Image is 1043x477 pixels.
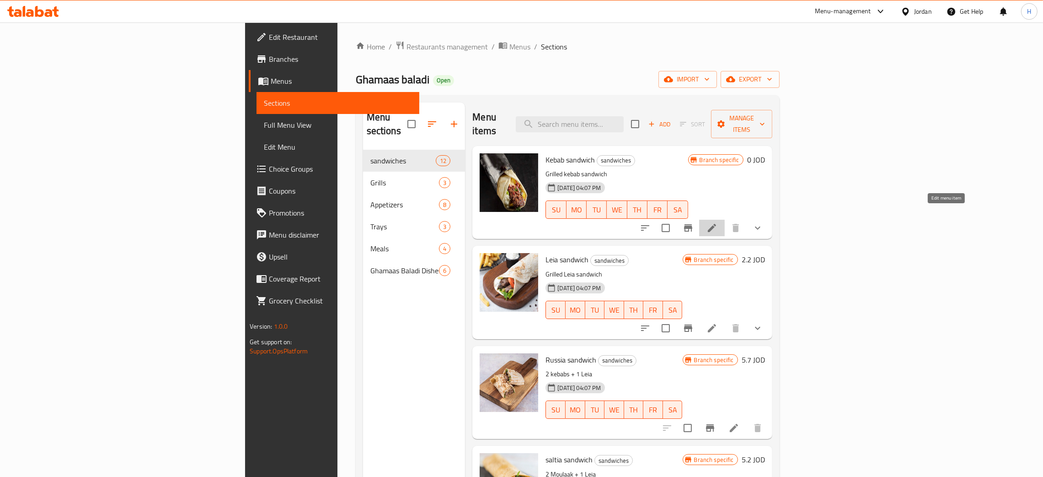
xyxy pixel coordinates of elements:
span: Select to update [656,218,675,238]
span: Edit Restaurant [269,32,412,43]
span: Open [433,76,454,84]
a: Edit menu item [706,323,717,334]
span: FR [651,203,664,217]
span: Promotions [269,207,412,218]
button: sort-choices [634,217,656,239]
div: sandwiches [598,355,636,366]
span: saltia sandwich [546,453,593,466]
span: SA [667,403,679,417]
li: / [492,41,495,52]
div: Appetizers [370,199,439,210]
div: Jordan [914,6,932,16]
span: Coverage Report [269,273,412,284]
button: SU [546,201,566,219]
span: [DATE] 04:07 PM [554,384,604,392]
span: export [728,74,772,85]
span: Upsell [269,251,412,262]
span: TU [590,203,603,217]
button: Manage items [711,110,772,138]
span: MO [569,304,582,317]
div: items [439,221,450,232]
span: Select section [626,114,645,134]
button: TU [587,201,607,219]
img: Leia sandwich [480,253,538,312]
span: 3 [439,222,450,231]
nav: breadcrumb [356,41,780,53]
a: Menus [249,70,419,92]
p: 2 kebabs + 1 Leia [546,369,682,380]
span: Branch specific [690,356,738,364]
button: MO [566,301,585,319]
button: WE [604,301,624,319]
span: Choice Groups [269,163,412,174]
button: Branch-specific-item [699,417,721,439]
span: Restaurants management [407,41,488,52]
h6: 5.2 JOD [742,453,765,466]
span: sandwiches [370,155,436,166]
div: items [439,199,450,210]
span: Branches [269,54,412,65]
a: Coverage Report [249,268,419,290]
span: Kebab sandwich [546,153,595,167]
span: 12 [436,157,450,165]
span: 1.0.0 [274,320,288,332]
span: TH [631,203,644,217]
span: Select to update [678,418,697,438]
span: Branch specific [690,455,738,464]
a: Support.OpsPlatform [250,345,308,357]
div: items [439,243,450,254]
div: Grills [370,177,439,188]
div: sandwiches [590,255,629,266]
span: Ghamaas Baladi Dishes [370,265,439,276]
span: Edit Menu [264,141,412,152]
div: Appetizers8 [363,194,465,216]
button: import [658,71,717,88]
div: sandwiches [594,455,633,466]
span: sandwiches [595,455,632,466]
a: Promotions [249,202,419,224]
input: search [516,116,624,132]
button: MO [566,401,585,419]
button: FR [643,301,663,319]
button: FR [647,201,668,219]
span: Menu disclaimer [269,229,412,240]
h6: 2.2 JOD [742,253,765,266]
div: sandwiches12 [363,150,465,172]
img: Kebab sandwich [480,153,538,212]
span: import [666,74,710,85]
span: Trays [370,221,439,232]
button: sort-choices [634,317,656,339]
span: 3 [439,179,450,187]
a: Full Menu View [257,114,419,136]
span: FR [647,403,659,417]
span: TU [589,304,601,317]
button: TH [627,201,647,219]
span: WE [608,304,620,317]
div: Ghamaas Baladi Dishes6 [363,260,465,282]
span: Sections [541,41,567,52]
span: Ghamaas baladi [356,69,429,90]
span: Grocery Checklist [269,295,412,306]
button: FR [643,401,663,419]
p: Grilled Leia sandwich [546,269,682,280]
button: show more [747,217,769,239]
span: Full Menu View [264,119,412,130]
span: Select to update [656,319,675,338]
a: Edit Restaurant [249,26,419,48]
span: Meals [370,243,439,254]
button: TU [585,301,605,319]
span: Branch specific [696,156,743,164]
span: sandwiches [597,155,635,166]
span: SU [550,304,562,317]
button: delete [725,317,747,339]
nav: Menu sections [363,146,465,285]
button: TH [624,401,644,419]
button: export [721,71,780,88]
span: TH [628,304,640,317]
div: items [439,265,450,276]
span: H [1027,6,1031,16]
span: Menus [509,41,530,52]
span: SU [550,403,562,417]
